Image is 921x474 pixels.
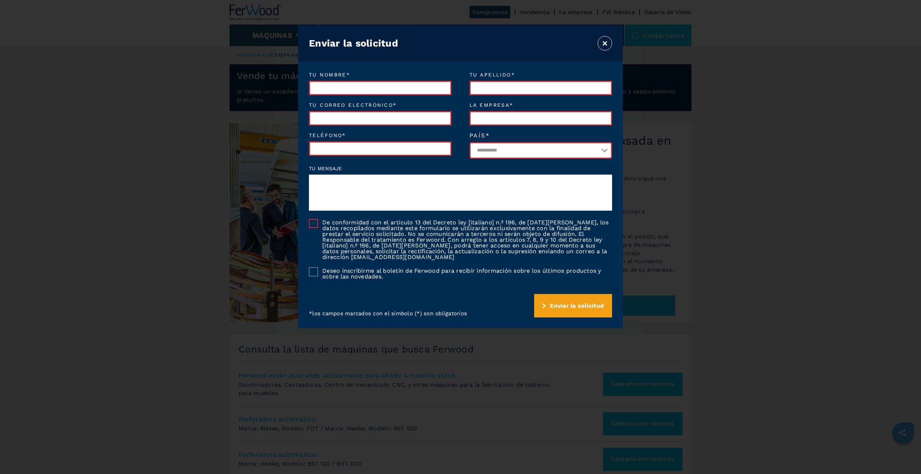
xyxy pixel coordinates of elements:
input: Tu nombre* [309,81,451,95]
button: submit-button [534,294,612,317]
input: La empresa* [470,111,612,126]
span: Enviar la solicitud [550,302,604,309]
label: Tu mensaje [309,166,612,171]
p: * los campos marcados con el símbolo (*) son obligatorios [309,310,467,317]
input: Tu apellido* [470,81,612,95]
em: Tu nombre [309,72,451,77]
em: Tu apellido [470,72,612,77]
h3: Enviar la solicitud [309,38,398,49]
button: × [598,36,612,51]
em: La empresa [470,102,612,107]
em: Tu correo electrónico [309,102,451,107]
input: Teléfono* [309,141,451,156]
label: De conformidad con el artículo 13 del Decreto ley [italiano] n.º 196, de [DATE][PERSON_NAME], los... [318,219,612,260]
em: Teléfono [309,133,451,138]
label: País [470,133,612,139]
input: Tu correo electrónico* [309,111,451,126]
label: Deseo inscribirme al boletín de Ferwood para recibir información sobre los últimos productos y so... [318,267,612,280]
